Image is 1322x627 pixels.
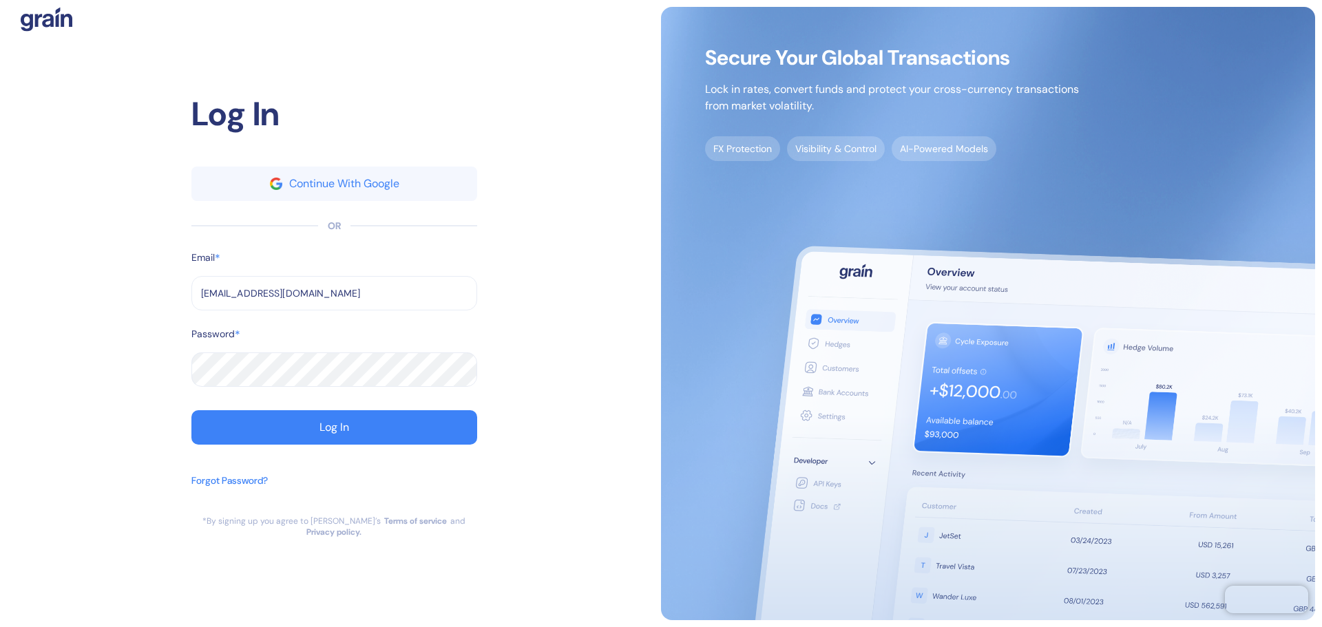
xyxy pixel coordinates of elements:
[892,136,996,161] span: AI-Powered Models
[787,136,885,161] span: Visibility & Control
[705,136,780,161] span: FX Protection
[191,276,477,310] input: example@email.com
[191,89,477,139] div: Log In
[191,410,477,445] button: Log In
[191,467,268,516] button: Forgot Password?
[661,7,1315,620] img: signup-main-image
[384,516,447,527] a: Terms of service
[270,178,282,190] img: google
[1225,586,1308,613] iframe: Chatra live chat
[191,474,268,488] div: Forgot Password?
[202,516,381,527] div: *By signing up you agree to [PERSON_NAME]’s
[705,51,1079,65] span: Secure Your Global Transactions
[328,219,341,233] div: OR
[705,81,1079,114] p: Lock in rates, convert funds and protect your cross-currency transactions from market volatility.
[289,178,399,189] div: Continue With Google
[450,516,465,527] div: and
[306,527,361,538] a: Privacy policy.
[191,327,235,341] label: Password
[191,251,215,265] label: Email
[319,422,349,433] div: Log In
[191,167,477,201] button: googleContinue With Google
[21,7,72,32] img: logo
